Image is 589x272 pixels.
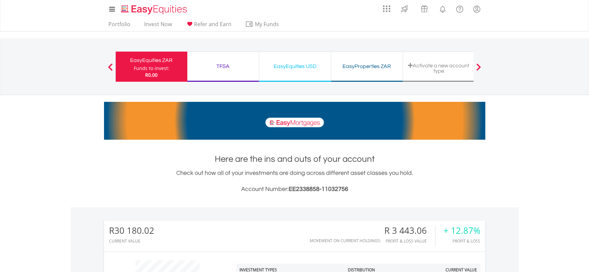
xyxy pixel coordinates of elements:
span: My Funds [245,20,289,28]
a: My Profile [468,2,485,16]
a: Vouchers [414,2,434,14]
div: Check out how all of your investments are doing across different asset classes you hold. [104,168,485,194]
div: Activate a new account type [407,63,471,74]
div: Funds to invest: [134,65,169,72]
div: Movement on Current Holdings: [310,239,381,243]
h3: Account Number: [104,185,485,194]
div: + 12.87% [444,226,480,235]
img: grid-menu-icon.svg [383,5,390,12]
a: Home page [118,2,190,15]
a: AppsGrid [379,2,395,12]
div: R 3 443.06 [384,226,435,235]
div: EasyEquities USD [263,62,327,71]
img: EasyEquities_Logo.png [120,4,190,15]
a: Portfolio [106,21,133,31]
span: EE2338858-11032756 [289,186,348,192]
h1: Here are the ins and outs of your account [104,153,485,165]
div: CURRENT VALUE [109,239,154,243]
a: Invest Now [141,21,175,31]
div: EasyEquities ZAR [120,56,183,65]
a: Notifications [434,2,451,15]
span: R0.00 [145,72,158,78]
div: R30 180.02 [109,226,154,235]
img: EasyMortage Promotion Banner [104,102,485,140]
div: Profit & Loss [444,239,480,243]
a: Refer and Earn [183,21,234,31]
span: Refer and Earn [194,20,231,28]
img: thrive-v2.svg [399,3,410,14]
div: EasyProperties ZAR [335,62,399,71]
div: TFSA [191,62,255,71]
div: Profit & Loss Value [384,239,435,243]
a: FAQ's and Support [451,2,468,15]
img: vouchers-v2.svg [419,3,430,14]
